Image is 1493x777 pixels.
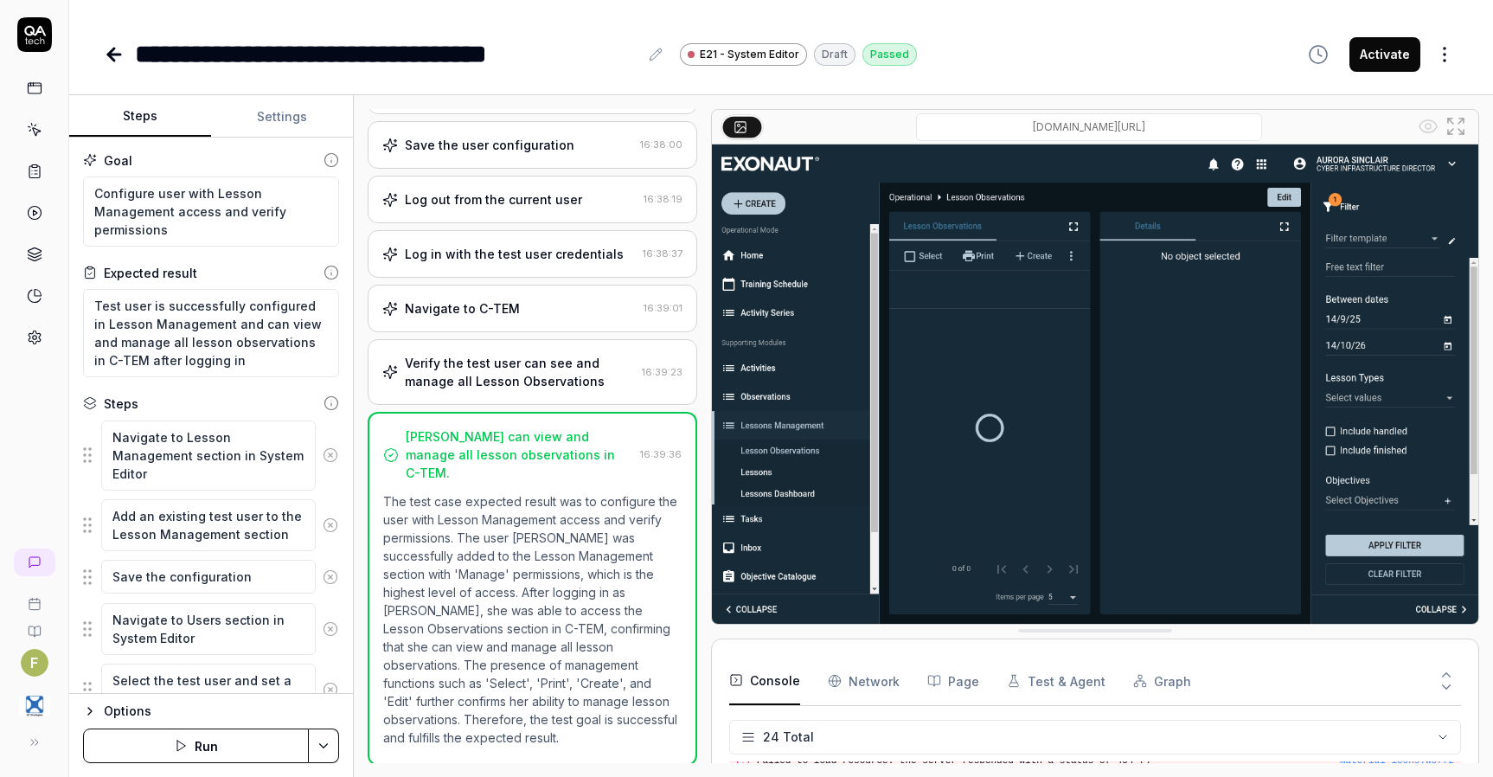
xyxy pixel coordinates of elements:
[712,144,1478,624] img: Screenshot
[640,448,682,460] time: 16:39:36
[14,549,55,576] a: New conversation
[757,754,1454,768] pre: Failed to load resource: the server responded with a status of 404 ()
[729,657,800,705] button: Console
[927,657,979,705] button: Page
[316,672,345,707] button: Remove step
[680,42,807,66] a: E21 - System Editor
[700,47,799,62] span: E21 - System Editor
[21,649,48,677] button: F
[644,193,682,205] time: 16:38:19
[104,395,138,413] div: Steps
[1340,754,1454,768] button: material-icons.woff2
[406,427,633,482] div: [PERSON_NAME] can view and manage all lesson observations in C-TEM.
[83,498,339,552] div: Suggestions
[1298,37,1339,72] button: View version history
[643,247,682,260] time: 16:38:37
[405,136,574,154] div: Save the user configuration
[1442,112,1470,140] button: Open in full screen
[814,43,855,66] div: Draft
[405,354,635,390] div: Verify the test user can see and manage all Lesson Observations
[83,559,339,595] div: Suggestions
[7,677,61,725] button: 4C Strategies Logo
[405,190,582,209] div: Log out from the current user
[7,583,61,611] a: Book a call with us
[316,560,345,594] button: Remove step
[862,43,917,66] div: Passed
[83,602,339,656] div: Suggestions
[644,302,682,314] time: 16:39:01
[83,420,339,491] div: Suggestions
[640,138,682,151] time: 16:38:00
[7,611,61,639] a: Documentation
[211,96,353,138] button: Settings
[19,690,50,722] img: 4C Strategies Logo
[1133,657,1191,705] button: Graph
[1414,112,1442,140] button: Show all interative elements
[83,663,339,716] div: Suggestions
[316,508,345,543] button: Remove step
[1007,657,1105,705] button: Test & Agent
[642,366,682,378] time: 16:39:23
[316,612,345,646] button: Remove step
[383,492,682,747] p: The test case expected result was to configure the user with Lesson Management access and verify ...
[1349,37,1420,72] button: Activate
[104,151,132,170] div: Goal
[83,729,309,763] button: Run
[83,701,339,722] button: Options
[405,245,624,263] div: Log in with the test user credentials
[316,438,345,472] button: Remove step
[69,96,211,138] button: Steps
[828,657,900,705] button: Network
[104,264,197,282] div: Expected result
[405,299,520,318] div: Navigate to C-TEM
[104,701,339,722] div: Options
